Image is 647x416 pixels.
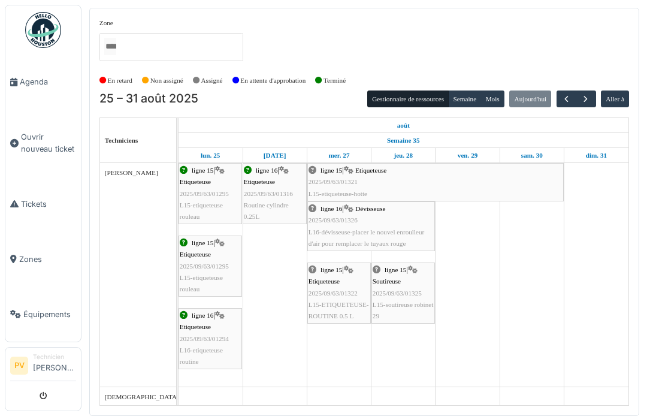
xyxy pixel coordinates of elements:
span: Soutireuse [373,278,401,285]
label: En attente d'approbation [240,76,306,86]
span: Etiqueteuse [180,178,211,185]
label: Terminé [323,76,346,86]
div: | [180,237,241,295]
a: 25 août 2025 [394,118,413,133]
label: Zone [99,18,113,28]
span: L15-etiqueteuse rouleau [180,201,223,220]
span: 2025/09/63/01325 [373,290,422,297]
a: Semaine 35 [384,133,422,148]
div: | [180,165,241,222]
span: L15-etiqueteuse rouleau [180,274,223,293]
li: PV [10,357,28,375]
span: 2025/09/63/01316 [244,190,293,197]
span: Etiqueteuse [355,167,386,174]
button: Gestionnaire de ressources [367,91,449,107]
span: 2025/09/63/01294 [180,335,229,342]
div: | [309,165,563,200]
span: Agenda [20,76,76,88]
button: Aller à [601,91,629,107]
input: Tous [104,38,116,55]
div: | [180,310,241,367]
span: ligne 15 [192,167,213,174]
a: Zones [5,231,81,287]
span: ligne 15 [321,266,342,273]
span: 2025/09/63/01295 [180,190,229,197]
label: En retard [108,76,132,86]
span: Techniciens [105,137,138,144]
span: Etiqueteuse [180,323,211,330]
span: ligne 16 [321,205,342,212]
label: Assigné [201,76,223,86]
div: | [244,165,306,222]
h2: 25 – 31 août 2025 [99,92,198,106]
span: 2025/09/63/01295 [180,263,229,270]
span: ligne 15 [385,266,406,273]
span: L15-ETIQUETEUSE-ROUTINE 0.5 L [309,301,369,319]
button: Mois [480,91,504,107]
a: Agenda [5,55,81,110]
span: ligne 15 [192,239,213,246]
label: Non assigné [150,76,183,86]
div: | [309,264,370,322]
span: L16-dévisseuse-placer le nouvel enroulleur d'air pour remplacer le tuyaux rouge [309,228,425,247]
a: 31 août 2025 [583,148,610,163]
span: L16-etiqueteuse routine [180,346,223,365]
span: Équipements [23,309,76,320]
button: Précédent [557,91,576,108]
li: [PERSON_NAME] [33,352,76,378]
button: Aujourd'hui [509,91,551,107]
span: 2025/09/63/01321 [309,178,358,185]
span: L15-soutireuse robinet 29 [373,301,434,319]
span: Routine cylindre 0.25L [244,201,289,220]
a: 25 août 2025 [198,148,223,163]
span: Dévisseuse [355,205,385,212]
div: | [309,203,434,249]
span: ligne 16 [192,312,213,319]
span: ligne 15 [321,167,342,174]
span: Zones [19,254,76,265]
a: Tickets [5,176,81,231]
img: Badge_color-CXgf-gQk.svg [25,12,61,48]
div: | [373,264,434,322]
span: Etiqueteuse [309,278,340,285]
a: 28 août 2025 [391,148,416,163]
span: Tickets [21,198,76,210]
span: 2025/09/63/01322 [309,290,358,297]
a: 27 août 2025 [325,148,352,163]
span: Etiqueteuse [180,251,211,258]
span: 2025/09/63/01326 [309,216,358,224]
span: [DEMOGRAPHIC_DATA][PERSON_NAME] [105,393,232,400]
a: 26 août 2025 [261,148,289,163]
a: 29 août 2025 [455,148,481,163]
a: 30 août 2025 [518,148,546,163]
span: Etiqueteuse [244,178,275,185]
span: [PERSON_NAME] [105,169,158,176]
a: Équipements [5,287,81,342]
span: Ouvrir nouveau ticket [21,131,76,154]
span: ligne 16 [256,167,277,174]
button: Semaine [448,91,481,107]
button: Suivant [576,91,595,108]
a: Ouvrir nouveau ticket [5,110,81,176]
span: L15-etiqueteuse-hotte [309,190,367,197]
a: PV Technicien[PERSON_NAME] [10,352,76,381]
div: Technicien [33,352,76,361]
